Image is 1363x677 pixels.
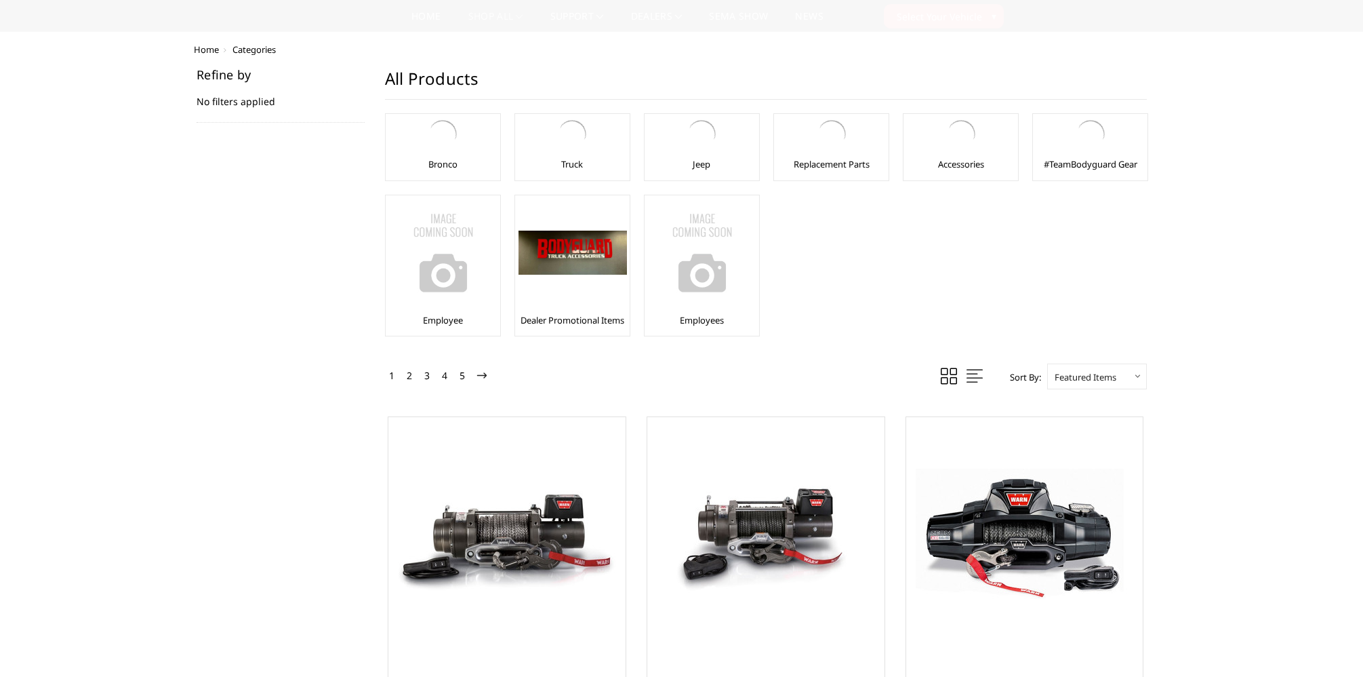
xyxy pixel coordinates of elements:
[884,4,1004,28] button: Select Your Vehicle
[561,158,583,170] a: Truck
[197,69,365,123] div: No filters applied
[680,314,724,326] a: Employees
[648,199,756,307] a: No Image
[423,314,463,326] a: Employee
[1044,158,1137,170] a: #TeamBodyguard Gear
[910,421,1140,651] a: WARN ZEON XD 14 Synthetic Winch #110014 WARN ZEON XD 14 Synthetic Winch #110014
[421,368,433,384] a: 3
[456,368,468,384] a: 5
[411,12,441,31] a: Home
[794,158,870,170] a: Replacement Parts
[403,368,415,384] a: 2
[439,368,451,384] a: 4
[897,9,982,24] span: Select Your Vehicle
[693,158,710,170] a: Jeep
[631,12,683,31] a: Dealers
[795,12,823,31] a: News
[385,69,1147,100] h1: All Products
[399,464,615,608] img: WARN M15 Synthetic Winch #97730
[938,158,984,170] a: Accessories
[521,314,624,326] a: Dealer Promotional Items
[194,43,219,56] a: Home
[197,69,365,81] h5: Refine by
[651,421,881,651] a: WARN M12 Synthetic Winch #97720 WARN M12 Synthetic Winch #97720
[392,421,622,651] a: WARN M15 Synthetic Winch #97730 WARN M15 Synthetic Winch #97730
[709,12,768,31] a: SEMA Show
[648,199,756,307] img: No Image
[1002,367,1041,387] label: Sort By:
[428,158,457,170] a: Bronco
[232,43,276,56] span: Categories
[389,199,497,307] a: No Image
[386,368,398,384] a: 1
[389,199,497,307] img: No Image
[468,12,523,31] a: shop all
[992,9,996,23] span: ▾
[550,12,604,31] a: Support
